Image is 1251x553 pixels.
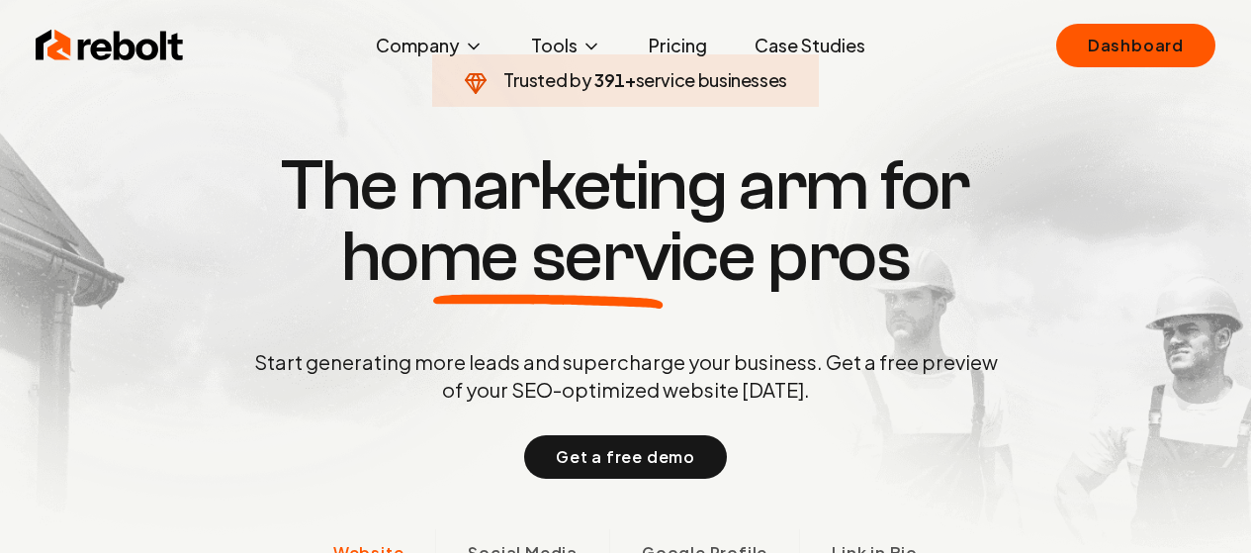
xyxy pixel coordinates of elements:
[250,348,1002,404] p: Start generating more leads and supercharge your business. Get a free preview of your SEO-optimiz...
[151,150,1101,293] h1: The marketing arm for pros
[633,26,723,65] a: Pricing
[524,435,727,479] button: Get a free demo
[515,26,617,65] button: Tools
[360,26,499,65] button: Company
[625,68,636,91] span: +
[503,68,591,91] span: Trusted by
[636,68,788,91] span: service businesses
[1056,24,1215,67] a: Dashboard
[341,222,756,293] span: home service
[739,26,881,65] a: Case Studies
[36,26,184,65] img: Rebolt Logo
[594,66,625,94] span: 391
